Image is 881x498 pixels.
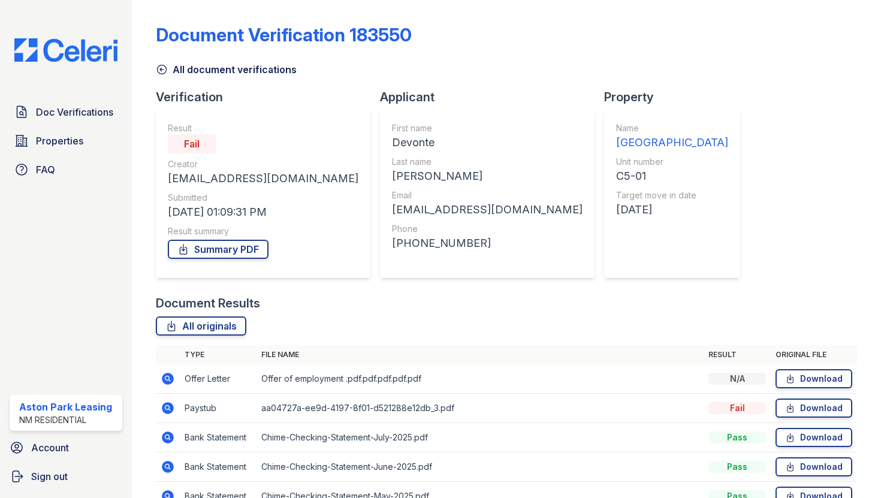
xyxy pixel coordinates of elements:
[616,134,728,151] div: [GEOGRAPHIC_DATA]
[771,345,857,364] th: Original file
[616,156,728,168] div: Unit number
[31,440,69,455] span: Account
[831,450,869,486] iframe: chat widget
[168,170,358,187] div: [EMAIL_ADDRESS][DOMAIN_NAME]
[168,240,268,259] a: Summary PDF
[616,168,728,185] div: C5-01
[168,158,358,170] div: Creator
[616,122,728,151] a: Name [GEOGRAPHIC_DATA]
[392,168,583,185] div: [PERSON_NAME]
[392,134,583,151] div: Devonte
[776,399,852,418] a: Download
[168,134,216,153] div: Fail
[36,134,83,148] span: Properties
[604,89,750,105] div: Property
[156,89,380,105] div: Verification
[180,423,257,452] td: Bank Statement
[776,428,852,447] a: Download
[392,235,583,252] div: [PHONE_NUMBER]
[180,364,257,394] td: Offer Letter
[156,24,412,46] div: Document Verification 183550
[156,295,260,312] div: Document Results
[168,122,358,134] div: Result
[616,122,728,134] div: Name
[180,394,257,423] td: Paystub
[708,373,766,385] div: N/A
[257,452,704,482] td: Chime-Checking-Statement-June-2025.pdf
[5,38,127,62] img: CE_Logo_Blue-a8612792a0a2168367f1c8372b55b34899dd931a85d93a1a3d3e32e68fde9ad4.png
[180,345,257,364] th: Type
[776,457,852,476] a: Download
[31,469,68,484] span: Sign out
[10,129,122,153] a: Properties
[708,402,766,414] div: Fail
[10,100,122,124] a: Doc Verifications
[5,464,127,488] a: Sign out
[392,201,583,218] div: [EMAIL_ADDRESS][DOMAIN_NAME]
[380,89,604,105] div: Applicant
[257,394,704,423] td: aa04727a-ee9d-4197-8f01-d521288e12db_3.pdf
[392,156,583,168] div: Last name
[168,225,358,237] div: Result summary
[36,105,113,119] span: Doc Verifications
[708,461,766,473] div: Pass
[168,204,358,221] div: [DATE] 01:09:31 PM
[180,452,257,482] td: Bank Statement
[616,189,728,201] div: Target move in date
[257,364,704,394] td: Offer of employment .pdf.pdf.pdf.pdf.pdf
[19,400,112,414] div: Aston Park Leasing
[5,436,127,460] a: Account
[708,431,766,443] div: Pass
[704,345,771,364] th: Result
[156,316,246,336] a: All originals
[168,192,358,204] div: Submitted
[392,189,583,201] div: Email
[257,345,704,364] th: File name
[36,162,55,177] span: FAQ
[392,223,583,235] div: Phone
[10,158,122,182] a: FAQ
[19,414,112,426] div: NM Residential
[156,62,297,77] a: All document verifications
[776,369,852,388] a: Download
[616,201,728,218] div: [DATE]
[392,122,583,134] div: First name
[257,423,704,452] td: Chime-Checking-Statement-July-2025.pdf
